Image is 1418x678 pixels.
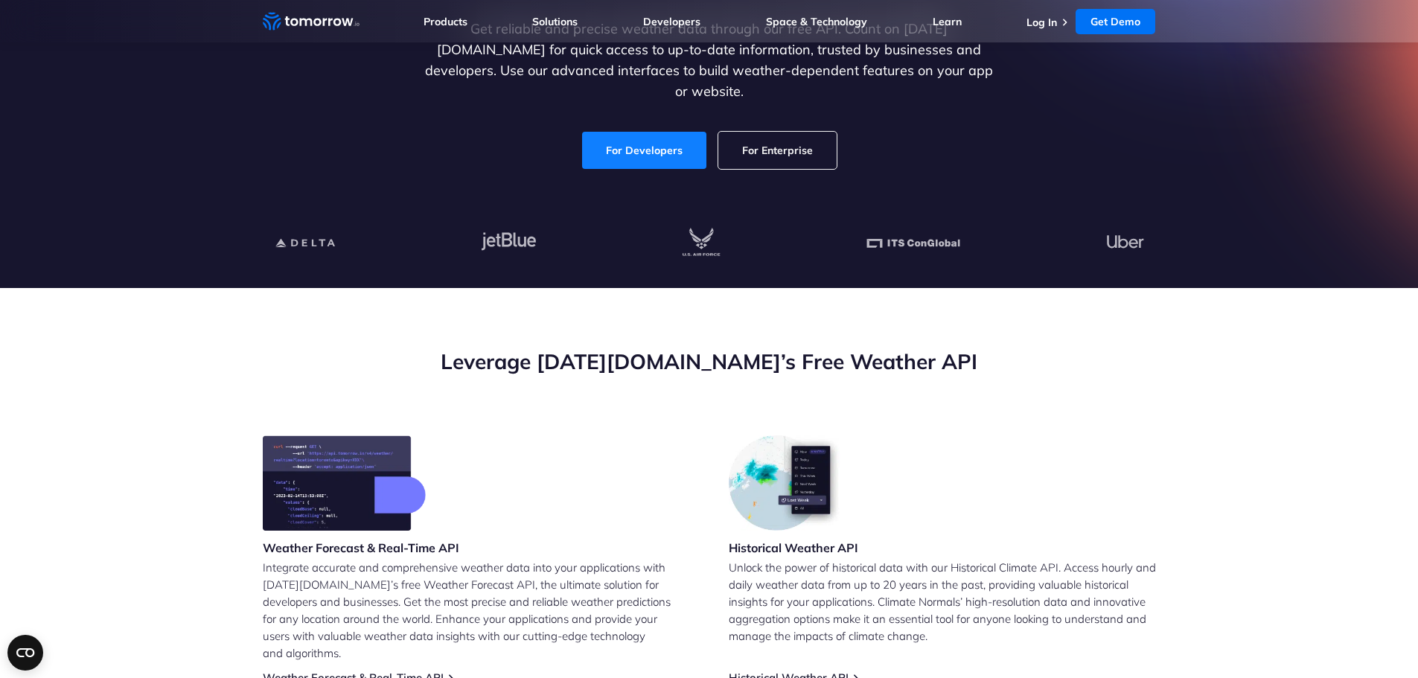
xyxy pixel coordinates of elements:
p: Integrate accurate and comprehensive weather data into your applications with [DATE][DOMAIN_NAME]... [263,559,690,662]
a: Products [424,15,467,28]
h2: Leverage [DATE][DOMAIN_NAME]’s Free Weather API [263,348,1156,376]
h3: Weather Forecast & Real-Time API [263,540,459,556]
a: Log In [1026,16,1057,29]
a: Get Demo [1076,9,1155,34]
a: For Developers [582,132,706,169]
a: Home link [263,10,360,33]
p: Unlock the power of historical data with our Historical Climate API. Access hourly and daily weat... [729,559,1156,645]
a: Space & Technology [766,15,867,28]
a: Learn [933,15,962,28]
a: Developers [643,15,700,28]
h3: Historical Weather API [729,540,858,556]
a: Solutions [532,15,578,28]
button: Open CMP widget [7,635,43,671]
a: For Enterprise [718,132,837,169]
p: Get reliable and precise weather data through our free API. Count on [DATE][DOMAIN_NAME] for quic... [422,19,997,102]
